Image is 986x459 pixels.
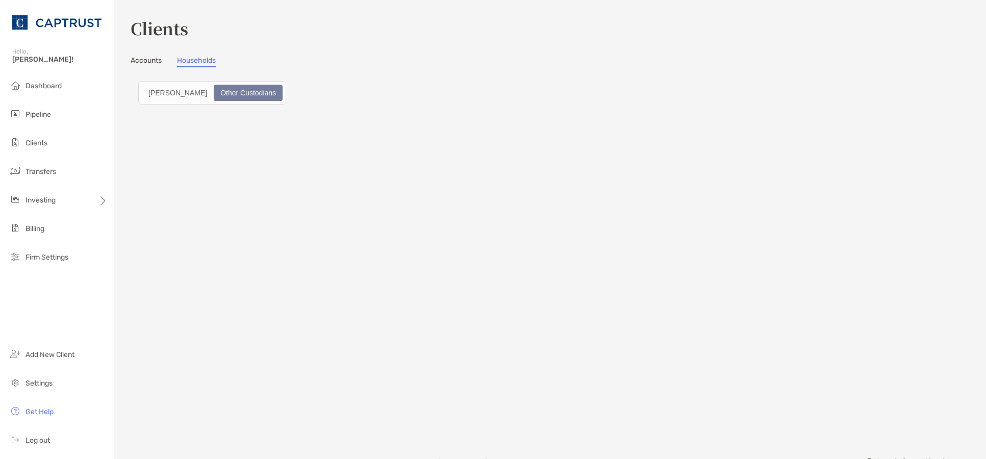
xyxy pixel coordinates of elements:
span: Billing [26,224,44,233]
span: [PERSON_NAME]! [12,55,108,64]
div: segmented control [138,81,286,105]
img: dashboard icon [9,79,21,91]
span: Pipeline [26,110,51,119]
span: Investing [26,196,56,205]
div: Zoe [143,86,213,100]
div: Other Custodians [215,86,282,100]
span: Dashboard [26,82,62,90]
span: Transfers [26,167,56,176]
img: CAPTRUST Logo [12,4,102,41]
span: Clients [26,139,47,147]
a: Accounts [131,56,162,67]
h3: Clients [131,16,970,40]
span: Settings [26,379,53,388]
img: firm-settings icon [9,250,21,263]
img: billing icon [9,222,21,234]
a: Households [177,56,216,67]
img: pipeline icon [9,108,21,120]
span: Log out [26,436,50,445]
img: investing icon [9,193,21,206]
span: Get Help [26,407,54,416]
img: add_new_client icon [9,348,21,360]
span: Add New Client [26,350,74,359]
img: settings icon [9,376,21,389]
img: clients icon [9,136,21,148]
img: logout icon [9,433,21,446]
img: get-help icon [9,405,21,417]
span: Firm Settings [26,253,68,262]
img: transfers icon [9,165,21,177]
